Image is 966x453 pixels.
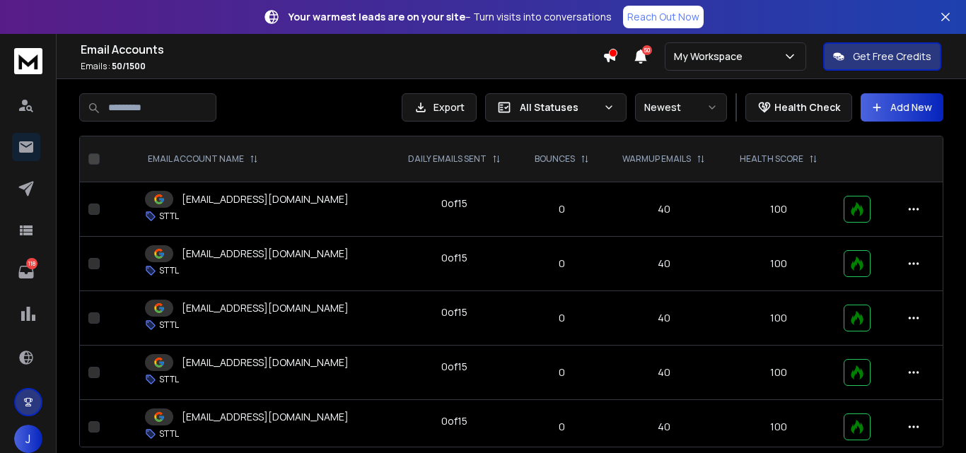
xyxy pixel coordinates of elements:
p: [EMAIL_ADDRESS][DOMAIN_NAME] [182,192,349,206]
p: [EMAIL_ADDRESS][DOMAIN_NAME] [182,301,349,315]
p: BOUNCES [535,153,575,165]
p: Reach Out Now [627,10,699,24]
td: 100 [723,182,835,237]
p: My Workspace [674,49,748,64]
p: 118 [26,258,37,269]
p: HEALTH SCORE [740,153,803,165]
p: Emails : [81,61,603,72]
td: 40 [605,291,723,346]
p: [EMAIL_ADDRESS][DOMAIN_NAME] [182,247,349,261]
button: Health Check [745,93,852,122]
p: 0 [527,257,596,271]
p: WARMUP EMAILS [622,153,691,165]
img: logo [14,48,42,74]
strong: Your warmest leads are on your site [289,10,465,23]
div: 0 of 15 [441,196,467,211]
p: [EMAIL_ADDRESS][DOMAIN_NAME] [182,410,349,424]
p: STTL [159,428,179,440]
p: STTL [159,374,179,385]
div: 0 of 15 [441,414,467,428]
p: STTL [159,211,179,222]
p: STTL [159,265,179,276]
td: 100 [723,291,835,346]
td: 40 [605,346,723,400]
p: Health Check [774,100,840,114]
p: All Statuses [520,100,598,114]
button: Newest [635,93,727,122]
p: 0 [527,311,596,325]
button: Export [402,93,477,122]
div: 0 of 15 [441,305,467,319]
button: Get Free Credits [823,42,941,71]
div: 0 of 15 [441,251,467,265]
span: 50 / 1500 [112,60,146,72]
button: J [14,425,42,453]
a: Reach Out Now [623,6,704,28]
td: 40 [605,237,723,291]
div: EMAIL ACCOUNT NAME [148,153,258,165]
td: 100 [723,237,835,291]
div: 0 of 15 [441,360,467,374]
button: Add New [861,93,943,122]
p: – Turn visits into conversations [289,10,612,24]
p: 0 [527,365,596,380]
p: 0 [527,420,596,434]
p: DAILY EMAILS SENT [408,153,487,165]
p: 0 [527,202,596,216]
p: STTL [159,319,179,331]
p: Get Free Credits [853,49,931,64]
td: 40 [605,182,723,237]
span: 50 [642,45,652,55]
p: [EMAIL_ADDRESS][DOMAIN_NAME] [182,355,349,370]
h1: Email Accounts [81,41,603,58]
td: 100 [723,346,835,400]
a: 118 [12,258,40,286]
